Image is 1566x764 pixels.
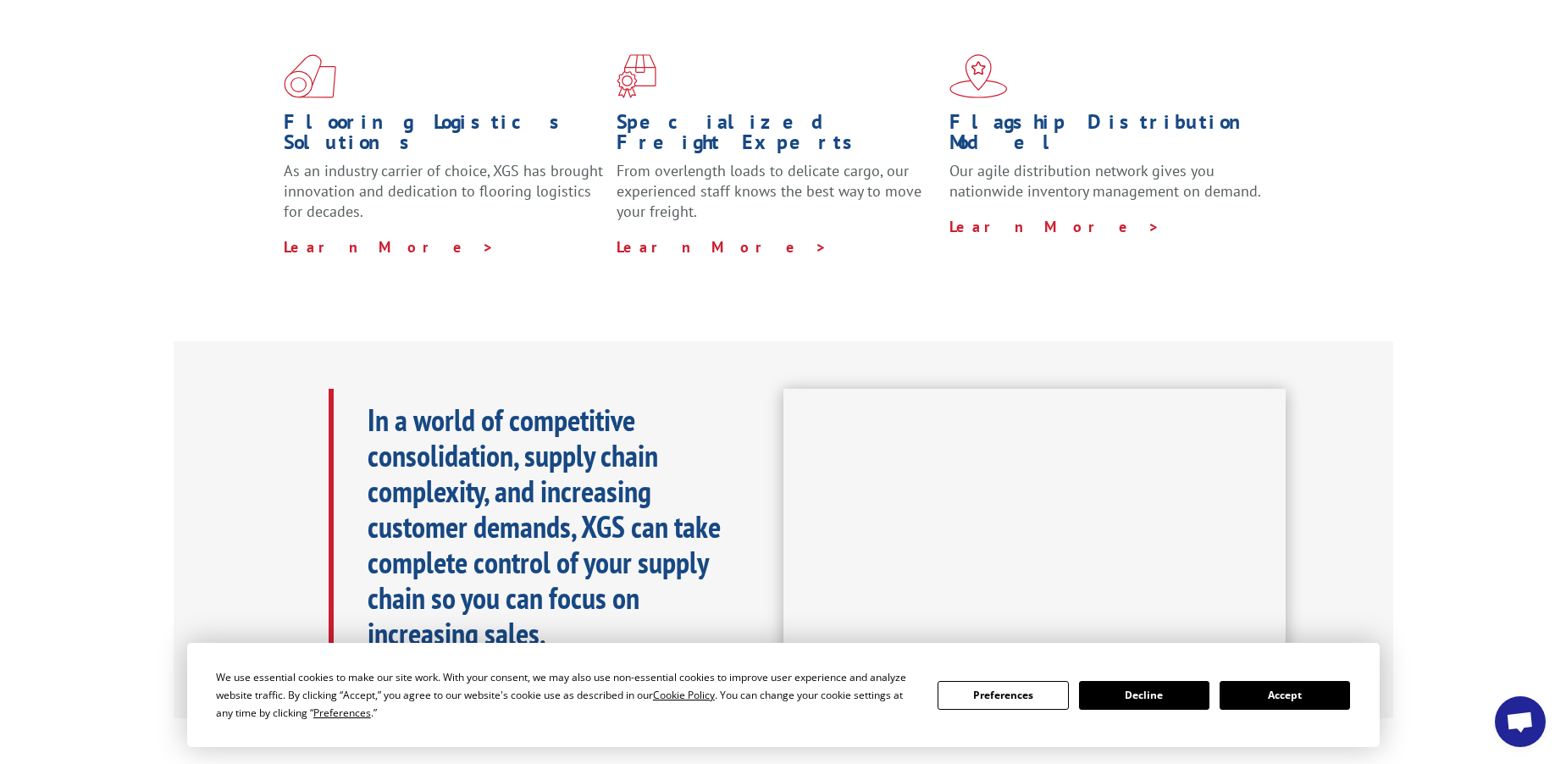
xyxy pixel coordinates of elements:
[1220,681,1350,710] button: Accept
[949,112,1270,161] h1: Flagship Distribution Model
[284,112,604,161] h1: Flooring Logistics Solutions
[617,112,937,161] h1: Specialized Freight Experts
[617,237,827,257] a: Learn More >
[284,161,603,221] span: As an industry carrier of choice, XGS has brought innovation and dedication to flooring logistics...
[284,54,336,98] img: xgs-icon-total-supply-chain-intelligence-red
[368,400,721,653] b: In a world of competitive consolidation, supply chain complexity, and increasing customer demands...
[617,161,937,236] p: From overlength loads to delicate cargo, our experienced staff knows the best way to move your fr...
[949,217,1160,236] a: Learn More >
[938,681,1068,710] button: Preferences
[617,54,656,98] img: xgs-icon-focused-on-flooring-red
[1495,696,1546,747] div: Open chat
[187,643,1380,747] div: Cookie Consent Prompt
[216,668,917,722] div: We use essential cookies to make our site work. With your consent, we may also use non-essential ...
[949,54,1008,98] img: xgs-icon-flagship-distribution-model-red
[653,688,715,702] span: Cookie Policy
[284,237,495,257] a: Learn More >
[1079,681,1209,710] button: Decline
[313,706,371,720] span: Preferences
[783,389,1286,672] iframe: XGS Logistics Solutions
[949,161,1261,201] span: Our agile distribution network gives you nationwide inventory management on demand.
